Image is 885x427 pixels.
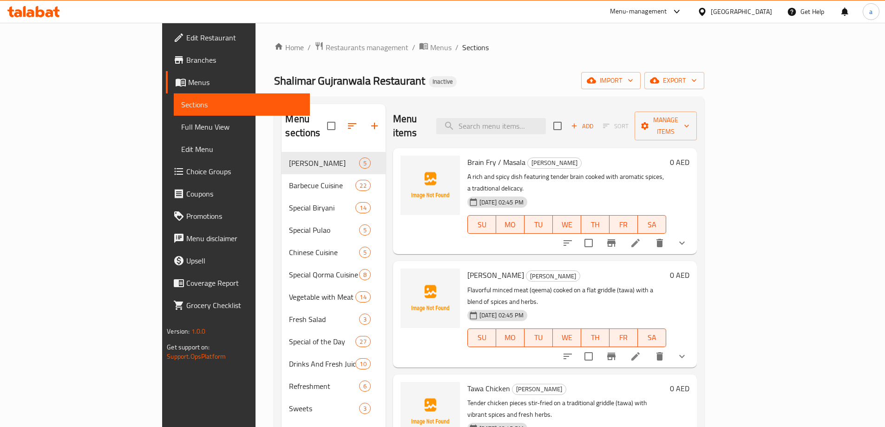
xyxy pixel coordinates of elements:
[557,232,579,254] button: sort-choices
[412,42,415,53] li: /
[600,232,623,254] button: Branch-specific-item
[462,42,489,53] span: Sections
[289,381,359,392] div: Refreshment
[289,291,355,302] span: Vegetable with Meat
[671,232,693,254] button: show more
[600,345,623,368] button: Branch-specific-item
[186,32,302,43] span: Edit Restaurant
[557,331,577,344] span: WE
[649,232,671,254] button: delete
[400,269,460,328] img: Tawa Qeema
[652,75,697,86] span: export
[613,218,634,231] span: FR
[181,144,302,155] span: Edit Menu
[671,345,693,368] button: show more
[355,336,370,347] div: items
[341,115,363,137] span: Sort sections
[289,358,355,369] span: Drinks And Fresh Juice
[166,49,310,71] a: Branches
[585,218,606,231] span: TH
[512,384,566,395] div: Taka Tak
[282,330,385,353] div: Special of the Day27
[186,300,302,311] span: Grocery Checklist
[166,71,310,93] a: Menus
[166,183,310,205] a: Coupons
[167,341,210,353] span: Get support on:
[166,272,310,294] a: Coverage Report
[282,219,385,241] div: Special Pulao5
[356,293,370,302] span: 14
[359,269,371,280] div: items
[597,119,635,133] span: Select section first
[356,360,370,368] span: 10
[676,237,688,249] svg: Show Choices
[360,315,370,324] span: 3
[467,381,510,395] span: Tawa Chicken
[174,116,310,138] a: Full Menu View
[282,263,385,286] div: Special Qorma Cuisine8
[610,215,638,234] button: FR
[282,197,385,219] div: Special Biryani14
[567,119,597,133] span: Add item
[610,328,638,347] button: FR
[476,311,527,320] span: [DATE] 02:45 PM
[359,247,371,258] div: items
[355,180,370,191] div: items
[630,351,641,362] a: Edit menu item
[360,270,370,279] span: 8
[642,218,662,231] span: SA
[289,247,359,258] div: Chinese Cuisine
[589,75,633,86] span: import
[282,174,385,197] div: Barbecue Cuisine22
[289,336,355,347] div: Special of the Day
[527,158,582,169] div: Taka Tak
[363,115,386,137] button: Add section
[289,202,355,213] span: Special Biryani
[670,269,689,282] h6: 0 AED
[289,224,359,236] div: Special Pulao
[181,99,302,110] span: Sections
[436,118,546,134] input: search
[282,241,385,263] div: Chinese Cuisine5
[642,331,662,344] span: SA
[289,158,359,169] span: [PERSON_NAME]
[557,218,577,231] span: WE
[167,350,226,362] a: Support.OpsPlatform
[472,218,492,231] span: SU
[167,325,190,337] span: Version:
[326,42,408,53] span: Restaurants management
[528,158,581,168] span: [PERSON_NAME]
[676,351,688,362] svg: Show Choices
[553,328,581,347] button: WE
[644,72,704,89] button: export
[186,233,302,244] span: Menu disclaimer
[670,156,689,169] h6: 0 AED
[274,41,704,53] nav: breadcrumb
[570,121,595,131] span: Add
[174,93,310,116] a: Sections
[581,215,610,234] button: TH
[581,328,610,347] button: TH
[524,215,553,234] button: TU
[166,227,310,250] a: Menu disclaimer
[289,314,359,325] span: Fresh Salad
[429,78,457,85] span: Inactive
[359,381,371,392] div: items
[186,255,302,266] span: Upsell
[166,294,310,316] a: Grocery Checklist
[496,215,524,234] button: MO
[356,337,370,346] span: 27
[191,325,206,337] span: 1.0.0
[282,152,385,174] div: [PERSON_NAME]5
[166,26,310,49] a: Edit Restaurant
[186,210,302,222] span: Promotions
[289,269,359,280] span: Special Qorma Cuisine
[186,277,302,289] span: Coverage Report
[186,54,302,66] span: Branches
[186,188,302,199] span: Coupons
[467,155,525,169] span: Brain Fry / Masala
[289,180,355,191] span: Barbecue Cuisine
[282,375,385,397] div: Refreshment6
